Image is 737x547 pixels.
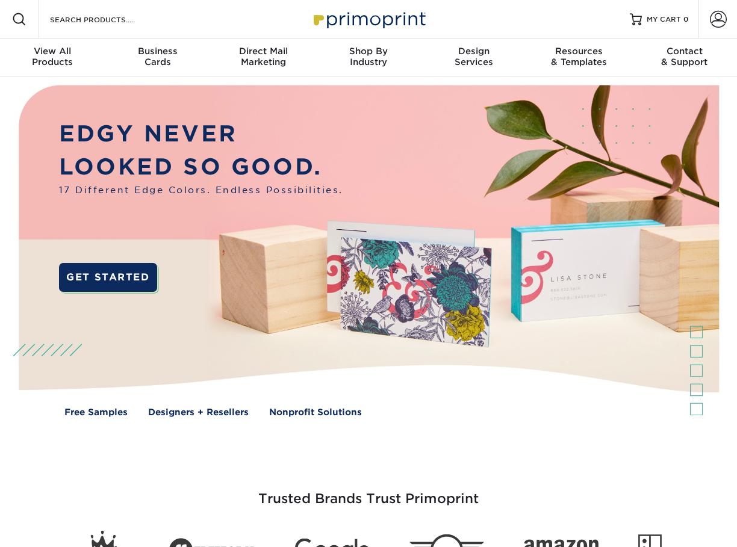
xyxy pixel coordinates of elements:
[105,46,211,57] span: Business
[59,263,157,292] a: GET STARTED
[316,46,421,57] span: Shop By
[148,406,249,419] a: Designers + Resellers
[316,46,421,67] div: Industry
[683,15,689,23] span: 0
[16,462,721,521] h3: Trusted Brands Trust Primoprint
[59,184,343,197] span: 17 Different Edge Colors. Endless Possibilities.
[59,150,343,184] p: LOOKED SO GOOD.
[211,46,316,57] span: Direct Mail
[269,406,362,419] a: Nonprofit Solutions
[105,46,211,67] div: Cards
[64,406,128,419] a: Free Samples
[421,46,526,57] span: Design
[632,46,737,67] div: & Support
[632,46,737,57] span: Contact
[49,12,166,26] input: SEARCH PRODUCTS.....
[526,39,632,77] a: Resources& Templates
[647,14,681,25] span: MY CART
[211,46,316,67] div: Marketing
[105,39,211,77] a: BusinessCards
[526,46,632,57] span: Resources
[211,39,316,77] a: Direct MailMarketing
[421,46,526,67] div: Services
[59,117,343,150] p: EDGY NEVER
[421,39,526,77] a: DesignServices
[316,39,421,77] a: Shop ByIndustry
[308,6,429,32] img: Primoprint
[632,39,737,77] a: Contact& Support
[526,46,632,67] div: & Templates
